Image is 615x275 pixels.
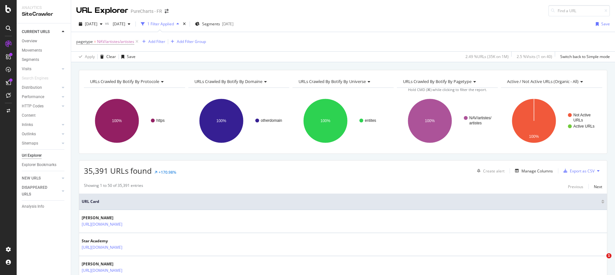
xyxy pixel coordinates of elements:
[165,9,168,13] div: arrow-right-arrow-left
[89,76,179,87] h4: URLs Crawled By Botify By protocole
[469,116,492,120] text: NAV/artistes/
[82,215,143,221] div: [PERSON_NAME]
[521,168,553,174] div: Manage Columns
[22,75,55,82] a: Search Engines
[193,76,284,87] h4: URLs Crawled By Botify By domaine
[408,87,487,92] span: Hold CMD (⌘) while clicking to filter the report.
[84,165,152,176] span: 35,391 URLs found
[593,253,609,269] iframe: Intercom live chat
[22,66,31,72] div: Visits
[22,112,36,119] div: Content
[22,103,44,110] div: HTTP Codes
[22,47,66,54] a: Movements
[469,121,482,125] text: artistes
[297,76,388,87] h4: URLs Crawled By Botify By universe
[177,39,206,44] div: Add Filter Group
[82,238,143,244] div: Star Academy
[22,184,60,198] a: DISAPPEARED URLS
[82,244,122,251] a: [URL][DOMAIN_NAME]
[483,168,504,174] div: Create alert
[85,21,97,27] span: 2025 Sep. 12th
[22,56,39,63] div: Segments
[82,221,122,228] a: [URL][DOMAIN_NAME]
[90,79,159,84] span: URLs Crawled By Botify By protocole
[84,183,143,190] div: Showing 1 to 50 of 35,391 entries
[22,140,38,147] div: Sitemaps
[22,38,37,45] div: Overview
[22,203,66,210] a: Analysis Info
[465,54,509,59] div: 2.49 % URLs ( 35K on 1M )
[22,75,48,82] div: Search Engines
[22,66,60,72] a: Visits
[365,118,376,123] text: entites
[22,175,41,182] div: NEW URLS
[22,162,56,168] div: Explorer Bookmarks
[168,38,206,46] button: Add Filter Group
[159,170,176,175] div: +170.98%
[106,54,116,59] div: Clear
[22,131,60,137] a: Outlinks
[188,93,289,149] svg: A chart.
[85,54,95,59] div: Apply
[558,52,610,62] button: Switch back to Simple mode
[22,29,50,35] div: CURRENT URLS
[573,118,583,122] text: URLs
[105,21,110,26] span: vs
[112,119,122,123] text: 100%
[568,183,583,190] button: Previous
[131,8,162,14] div: PureCharts - FR
[501,93,601,149] svg: A chart.
[261,118,282,123] text: otherdomain
[97,37,134,46] span: NAV/artistes/artistes
[98,52,116,62] button: Clear
[573,113,591,117] text: Not Active
[140,38,165,46] button: Add Filter
[76,5,128,16] div: URL Explorer
[22,184,54,198] div: DISAPPEARED URLS
[22,175,60,182] a: NEW URLS
[22,140,60,147] a: Sitemaps
[425,119,435,123] text: 100%
[606,253,611,258] span: 1
[512,167,553,175] button: Manage Columns
[561,166,594,176] button: Export as CSV
[22,112,66,119] a: Content
[573,124,594,129] text: Active URLs
[82,261,143,267] div: [PERSON_NAME]
[84,93,184,149] svg: A chart.
[292,93,393,149] svg: A chart.
[110,19,133,29] button: [DATE]
[119,52,135,62] button: Save
[594,183,602,190] button: Next
[22,5,66,11] div: Analytics
[182,21,187,27] div: times
[507,79,578,84] span: Active / Not Active URLs (organic - all)
[593,19,610,29] button: Save
[397,93,497,149] div: A chart.
[22,152,42,159] div: Url Explorer
[76,52,95,62] button: Apply
[594,184,602,189] div: Next
[22,162,66,168] a: Explorer Bookmarks
[193,19,236,29] button: Segments[DATE]
[22,94,44,100] div: Performance
[529,134,539,139] text: 100%
[147,21,174,27] div: 1 Filter Applied
[22,121,60,128] a: Inlinks
[402,76,492,87] h4: URLs Crawled By Botify By pagetype
[22,11,66,18] div: SiteCrawler
[22,47,42,54] div: Movements
[76,19,105,29] button: [DATE]
[517,54,552,59] div: 2.5 % Visits ( 1 on 40 )
[82,267,122,274] a: [URL][DOMAIN_NAME]
[127,54,135,59] div: Save
[22,131,36,137] div: Outlinks
[474,166,504,176] button: Create alert
[82,199,600,204] span: URL Card
[138,19,182,29] button: 1 Filter Applied
[321,119,331,123] text: 100%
